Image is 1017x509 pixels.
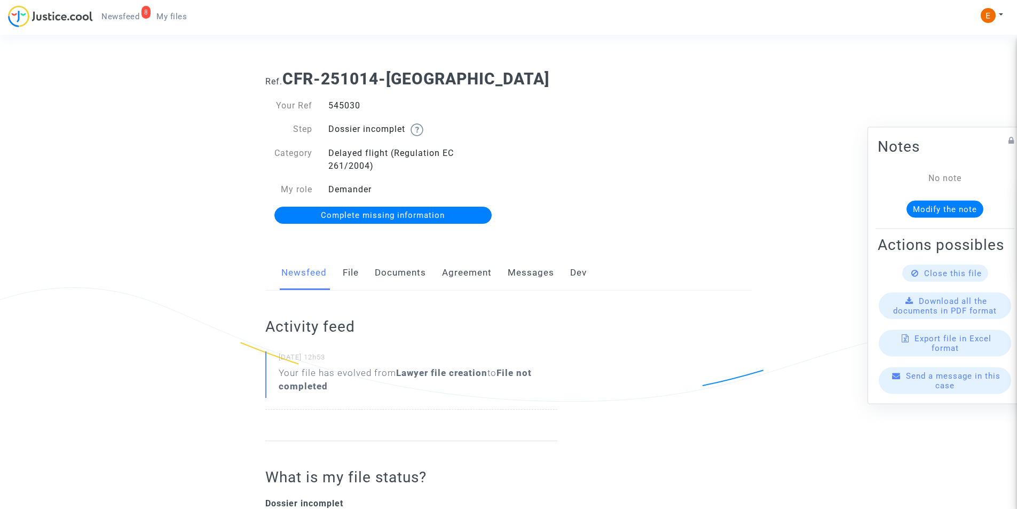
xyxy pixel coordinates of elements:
span: Export file in Excel format [914,333,991,353]
a: Documents [375,255,426,291]
span: Close this file [924,268,982,278]
span: Download all the documents in PDF format [893,296,997,315]
div: Delayed flight (Regulation EC 261/2004) [320,147,509,173]
div: Your file has evolved from to [279,366,557,393]
a: My files [148,9,195,25]
div: Demander [320,183,509,196]
a: Newsfeed [281,255,327,291]
img: ACg8ocIeiFvHKe4dA5oeRFd_CiCnuxWUEc1A2wYhRJE3TTWt=s96-c [981,8,996,23]
b: CFR-251014-[GEOGRAPHIC_DATA] [282,69,549,88]
span: Ref. [265,76,282,87]
a: Agreement [442,255,492,291]
span: Send a message in this case [906,371,1000,390]
img: jc-logo.svg [8,5,93,27]
div: Dossier incomplet [320,123,509,136]
a: Dev [570,255,587,291]
h2: Notes [878,137,1012,155]
span: My files [156,12,187,21]
div: No note [894,171,996,184]
h2: Actions possibles [878,235,1012,254]
span: Complete missing information [321,210,445,220]
div: 545030 [320,99,509,112]
div: Your Ref [257,99,320,112]
a: File [343,255,359,291]
b: File not completed [279,367,532,391]
h2: Activity feed [265,317,557,336]
div: Step [257,123,320,136]
small: [DATE] 12h53 [279,353,557,366]
img: help.svg [411,123,423,136]
b: Lawyer file creation [396,367,487,378]
h2: What is my file status? [265,468,557,487]
a: 8Newsfeed [93,9,148,25]
div: My role [257,183,320,196]
div: Category [257,147,320,173]
button: Modify the note [906,200,983,217]
span: Newsfeed [101,12,139,21]
div: 8 [141,6,151,19]
a: Messages [508,255,554,291]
